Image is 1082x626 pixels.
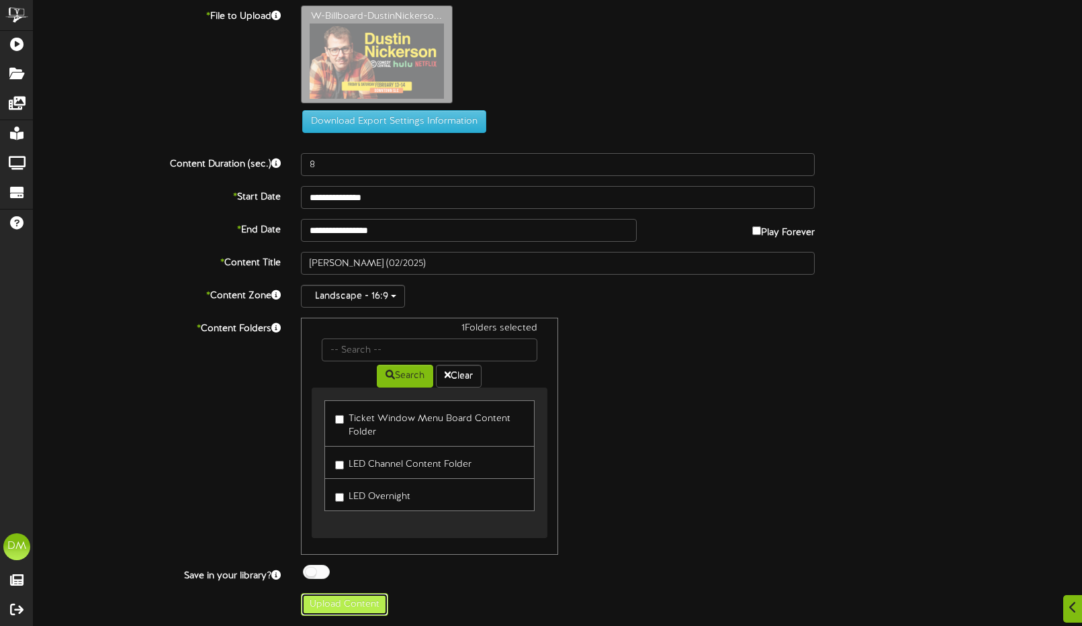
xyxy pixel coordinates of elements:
[335,408,524,439] label: Ticket Window Menu Board Content Folder
[436,365,482,388] button: Clear
[24,153,291,171] label: Content Duration (sec.)
[752,219,815,240] label: Play Forever
[24,565,291,583] label: Save in your library?
[24,219,291,237] label: End Date
[24,318,291,336] label: Content Folders
[312,322,547,339] div: 1 Folders selected
[24,5,291,24] label: File to Upload
[377,365,433,388] button: Search
[302,110,486,133] button: Download Export Settings Information
[335,415,344,424] input: Ticket Window Menu Board Content Folder
[301,252,815,275] input: Title of this Content
[752,226,761,235] input: Play Forever
[301,285,405,308] button: Landscape - 16:9
[335,486,410,504] label: LED Overnight
[24,186,291,204] label: Start Date
[322,339,537,361] input: -- Search --
[3,533,30,560] div: DM
[335,493,344,502] input: LED Overnight
[335,461,344,469] input: LED Channel Content Folder
[296,117,486,127] a: Download Export Settings Information
[24,252,291,270] label: Content Title
[335,453,471,472] label: LED Channel Content Folder
[24,285,291,303] label: Content Zone
[301,593,388,616] button: Upload Content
